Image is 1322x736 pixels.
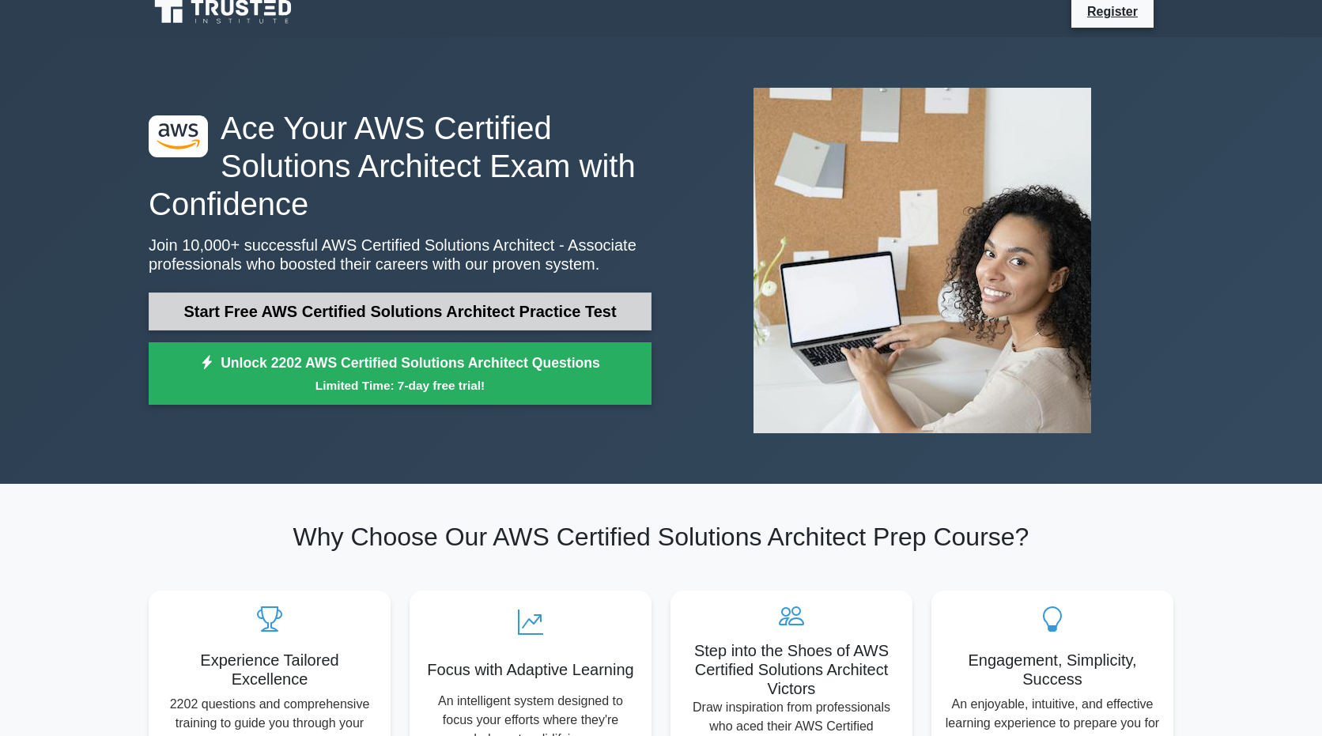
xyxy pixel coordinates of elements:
a: Unlock 2202 AWS Certified Solutions Architect QuestionsLimited Time: 7-day free trial! [149,342,652,406]
a: Start Free AWS Certified Solutions Architect Practice Test [149,293,652,330]
h5: Experience Tailored Excellence [161,651,378,689]
small: Limited Time: 7-day free trial! [168,376,632,394]
h2: Why Choose Our AWS Certified Solutions Architect Prep Course? [149,522,1173,552]
p: Join 10,000+ successful AWS Certified Solutions Architect - Associate professionals who boosted t... [149,236,652,274]
h5: Focus with Adaptive Learning [422,660,639,679]
h1: Ace Your AWS Certified Solutions Architect Exam with Confidence [149,109,652,223]
h5: Engagement, Simplicity, Success [944,651,1161,689]
h5: Step into the Shoes of AWS Certified Solutions Architect Victors [683,641,900,698]
a: Register [1078,2,1147,21]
